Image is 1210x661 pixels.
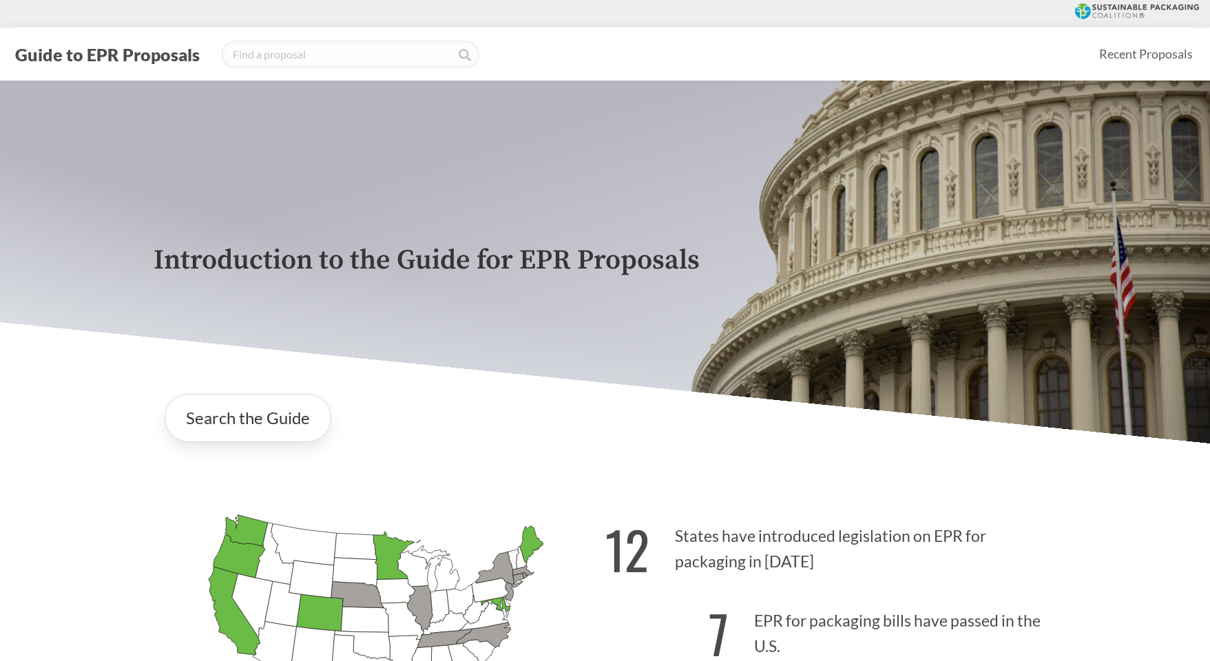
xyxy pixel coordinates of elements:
input: Find a proposal [221,41,479,68]
p: States have introduced legislation on EPR for packaging in [DATE] [605,503,1057,587]
a: Search the Guide [165,394,331,442]
button: Guide to EPR Proposals [11,43,204,65]
a: Recent Proposals [1093,39,1199,70]
strong: 12 [605,511,649,587]
p: Introduction to the Guide for EPR Proposals [154,245,1057,276]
